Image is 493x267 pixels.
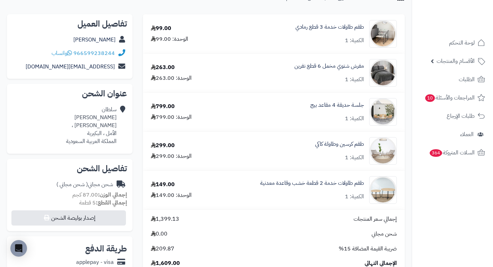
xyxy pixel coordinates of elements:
a: مفرش شتوي مخمل 6 قطع نفرين [294,62,364,70]
a: طقم كرسين وطاولة كاكي [315,140,364,148]
img: 1746967152-1-90x90.jpg [369,137,396,165]
a: طقم طاولات خدمة 2 قطعة خشب وقاعدة معدنية [260,179,364,187]
img: logo-2.png [446,5,486,20]
a: السلات المتروكة364 [416,144,489,161]
span: المراجعات والأسئلة [424,93,475,103]
a: جلسة حديقة 4 مقاعد بيج [310,101,364,109]
a: طلبات الإرجاع [416,108,489,124]
div: شحن مجاني [56,181,113,189]
a: 966599238244 [73,49,115,57]
img: 1754383653-1-90x90.jpg [369,176,396,204]
span: 10 [425,94,435,102]
img: 1754463004-110119010030-90x90.jpg [369,98,396,126]
span: الطلبات [459,75,475,84]
span: لوحة التحكم [449,38,475,48]
span: 209.87 [151,245,174,253]
a: العملاء [416,126,489,143]
span: طلبات الإرجاع [447,111,475,121]
div: الوحدة: 149.00 [151,191,192,199]
strong: إجمالي القطع: [96,199,127,207]
span: 364 [429,149,442,157]
div: 99.00 [151,25,171,32]
div: الكمية: 1 [345,115,364,123]
a: المراجعات والأسئلة10 [416,89,489,106]
div: الوحدة: 99.00 [151,35,188,43]
div: 263.00 [151,64,175,71]
a: لوحة التحكم [416,35,489,51]
span: السلات المتروكة [429,148,475,158]
a: الطلبات [416,71,489,88]
a: طقم طاولات خدمة 3 قطع رمادي [295,23,364,31]
div: الكمية: 1 [345,154,364,162]
div: 799.00 [151,103,175,111]
div: الكمية: 1 [345,76,364,84]
span: 1,399.13 [151,215,179,223]
span: شحن مجاني [372,230,397,238]
small: 87.00 كجم [72,191,127,199]
a: [EMAIL_ADDRESS][DOMAIN_NAME] [26,63,115,71]
div: 149.00 [151,181,175,189]
div: الوحدة: 299.00 [151,152,192,160]
div: الكمية: 1 [345,193,364,201]
div: 299.00 [151,142,175,150]
div: Open Intercom Messenger [10,240,27,257]
span: العملاء [460,130,474,139]
div: applepay - visa [76,258,114,266]
h2: عنوان الشحن [12,89,127,98]
span: إجمالي سعر المنتجات [354,215,397,223]
div: سلطان [PERSON_NAME] [PERSON_NAME] ، الأمل ، البكيرية المملكة العربية السعودية [66,106,117,145]
strong: إجمالي الوزن: [98,191,127,199]
button: إصدار بوليصة الشحن [11,210,126,226]
img: 1731754412-110202020177-90x90.jpg [369,59,396,87]
h2: تفاصيل الشحن [12,164,127,173]
div: الوحدة: 799.00 [151,113,192,121]
div: الوحدة: 263.00 [151,74,192,82]
span: ضريبة القيمة المضافة 15% [339,245,397,253]
small: 5 قطعة [79,199,127,207]
img: 1756025072-220602020392-90x90.jpg [369,20,396,48]
div: الكمية: 1 [345,37,364,45]
h2: تفاصيل العميل [12,20,127,28]
span: 0.00 [151,230,167,238]
h2: طريقة الدفع [85,245,127,253]
a: [PERSON_NAME] [73,36,116,44]
span: ( شحن مجاني ) [56,180,88,189]
span: الأقسام والمنتجات [437,56,475,66]
a: واتساب [52,49,72,57]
